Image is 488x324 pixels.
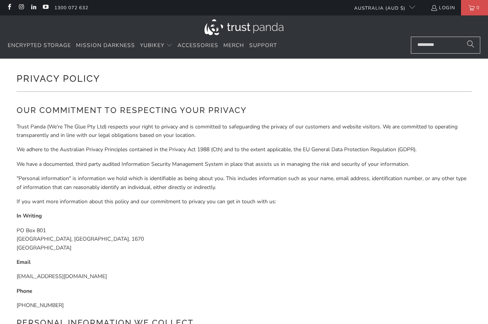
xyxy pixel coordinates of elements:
a: Support [249,37,277,55]
button: Search [461,37,480,54]
a: 1300 072 632 [54,3,88,12]
a: Merch [223,37,244,55]
p: [EMAIL_ADDRESS][DOMAIN_NAME] [17,272,472,281]
p: PO Box 801 [GEOGRAPHIC_DATA], [GEOGRAPHIC_DATA], 1670 [GEOGRAPHIC_DATA] [17,226,472,252]
h1: Privacy Policy [17,70,472,86]
a: Trust Panda Australia on Facebook [6,5,12,11]
span: Mission Darkness [76,42,135,49]
a: Trust Panda Australia on YouTube [42,5,49,11]
input: Search... [411,37,480,54]
strong: In Writing [17,212,42,219]
a: Trust Panda Australia on LinkedIn [30,5,37,11]
a: Login [431,3,455,12]
strong: Email [17,258,30,266]
nav: Translation missing: en.navigation.header.main_nav [8,37,277,55]
a: Trust Panda Australia on Instagram [18,5,24,11]
a: Mission Darkness [76,37,135,55]
span: Accessories [177,42,218,49]
a: Encrypted Storage [8,37,71,55]
span: Encrypted Storage [8,42,71,49]
p: Trust Panda (We're The Glue Pty Ltd) respects your right to privacy and is committed to safeguard... [17,123,472,140]
h2: Our Commitment to Respecting Your Privacy [17,104,472,116]
span: Support [249,42,277,49]
summary: YubiKey [140,37,172,55]
span: Merch [223,42,244,49]
span: YubiKey [140,42,164,49]
p: [PHONE_NUMBER] [17,301,472,310]
a: Accessories [177,37,218,55]
strong: Phone [17,287,32,295]
p: We have a documented, third party audited Information Security Management System in place that as... [17,160,472,169]
p: If you want more information about this policy and our commitment to privacy you can get in touch... [17,197,472,206]
p: "Personal information" is information we hold which is identifiable as being about you. This incl... [17,174,472,192]
p: We adhere to the Australian Privacy Principles contained in the Privacy Act 1988 (Cth) and to the... [17,145,472,154]
img: Trust Panda Australia [204,19,284,35]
